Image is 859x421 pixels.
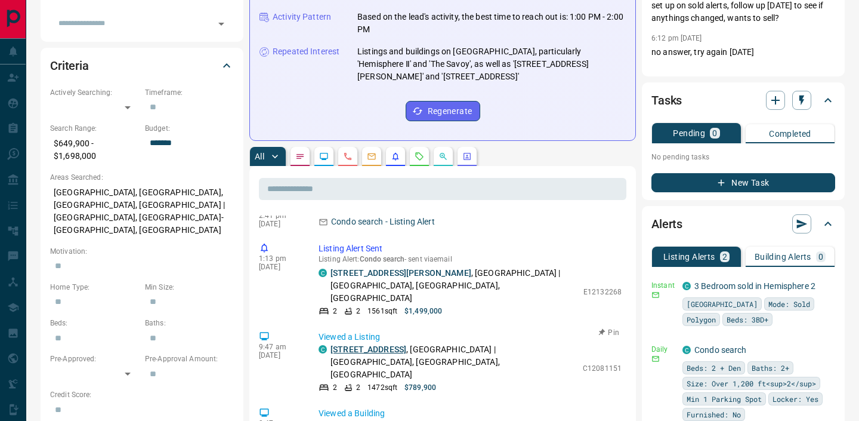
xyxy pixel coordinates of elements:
p: [DATE] [259,351,301,359]
svg: Calls [343,152,353,161]
span: [GEOGRAPHIC_DATA] [687,298,758,310]
p: 2 [722,253,727,261]
p: Baths: [145,318,234,328]
p: no answer, try again [DATE] [651,46,835,59]
span: Polygon [687,314,716,325]
p: $789,900 [404,382,436,393]
div: condos.ca [319,269,327,277]
svg: Emails [367,152,376,161]
a: 3 Bedroom sold in Hemisphere 2 [694,281,815,291]
a: Condo search [694,345,747,355]
svg: Notes [295,152,305,161]
p: [GEOGRAPHIC_DATA], [GEOGRAPHIC_DATA], [GEOGRAPHIC_DATA], [GEOGRAPHIC_DATA] | [GEOGRAPHIC_DATA], [... [50,183,234,240]
p: 2 [356,382,360,393]
h2: Criteria [50,56,89,75]
p: Home Type: [50,282,139,293]
p: Pre-Approved: [50,354,139,364]
p: 2:41 pm [259,211,301,220]
p: 1472 sqft [367,382,397,393]
a: [STREET_ADDRESS][PERSON_NAME] [330,268,471,278]
p: Budget: [145,123,234,134]
svg: Email [651,355,660,363]
div: condos.ca [682,282,691,290]
svg: Requests [415,152,424,161]
p: Listing Alerts [663,253,715,261]
svg: Opportunities [438,152,448,161]
p: Instant [651,280,675,291]
button: Regenerate [406,101,480,121]
p: Actively Searching: [50,87,139,98]
p: Listing Alert : - sent via email [319,255,622,263]
p: [DATE] [259,220,301,228]
p: 1561 sqft [367,306,397,316]
a: [STREET_ADDRESS] [330,345,406,354]
p: All [255,152,264,161]
p: 1:13 pm [259,254,301,263]
span: Beds: 2 + Den [687,362,741,374]
p: Min Size: [145,282,234,293]
p: Viewed a Building [319,407,622,420]
h2: Tasks [651,91,682,110]
span: Baths: 2+ [752,362,789,374]
p: Listing Alert Sent [319,242,622,255]
p: No pending tasks [651,148,835,166]
button: New Task [651,173,835,192]
p: Condo search - Listing Alert [331,216,435,228]
p: 0 [818,253,823,261]
svg: Listing Alerts [391,152,400,161]
p: Repeated Interest [273,45,339,58]
span: Condo search [360,255,404,263]
p: , [GEOGRAPHIC_DATA] | [GEOGRAPHIC_DATA], [GEOGRAPHIC_DATA], [GEOGRAPHIC_DATA] [330,267,577,305]
span: Mode: Sold [768,298,810,310]
p: 2 [333,382,337,393]
h2: Alerts [651,214,682,233]
span: Size: Over 1,200 ft<sup>2</sup> [687,377,816,389]
span: Min 1 Parking Spot [687,393,762,405]
p: Daily [651,344,675,355]
button: Pin [592,327,626,338]
p: 2 [356,306,360,316]
p: Beds: [50,318,139,328]
p: C12081151 [583,363,622,374]
div: condos.ca [319,345,327,354]
button: Open [213,16,230,32]
p: [DATE] [259,263,301,271]
p: Credit Score: [50,389,234,400]
p: Completed [769,130,811,138]
p: 3:49 pm [DATE] [651,68,702,76]
p: 6:12 pm [DATE] [651,34,702,42]
div: Criteria [50,51,234,80]
svg: Agent Actions [462,152,472,161]
p: 0 [712,129,717,137]
p: Motivation: [50,246,234,257]
p: Based on the lead's activity, the best time to reach out is: 1:00 PM - 2:00 PM [357,11,626,36]
p: Viewed a Listing [319,331,622,343]
svg: Email [651,291,660,299]
p: Search Range: [50,123,139,134]
span: Locker: Yes [773,393,818,405]
p: Pending [673,129,705,137]
p: 2 [333,306,337,316]
div: Tasks [651,86,835,115]
span: Beds: 3BD+ [727,314,768,325]
p: 9:47 am [259,343,301,351]
p: Areas Searched: [50,172,234,183]
p: Building Alerts [755,253,811,261]
p: $1,499,000 [404,306,442,316]
p: , [GEOGRAPHIC_DATA] | [GEOGRAPHIC_DATA], [GEOGRAPHIC_DATA], [GEOGRAPHIC_DATA] [330,343,577,381]
svg: Lead Browsing Activity [319,152,329,161]
div: condos.ca [682,346,691,354]
p: Listings and buildings on [GEOGRAPHIC_DATA], particularly 'Hemisphere Ⅱ' and 'The Savoy', as well... [357,45,626,83]
p: E12132268 [583,287,622,297]
div: Alerts [651,210,835,238]
span: Furnished: No [687,408,741,420]
p: $649,900 - $1,698,000 [50,134,139,166]
p: Pre-Approval Amount: [145,354,234,364]
p: Activity Pattern [273,11,331,23]
p: Timeframe: [145,87,234,98]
